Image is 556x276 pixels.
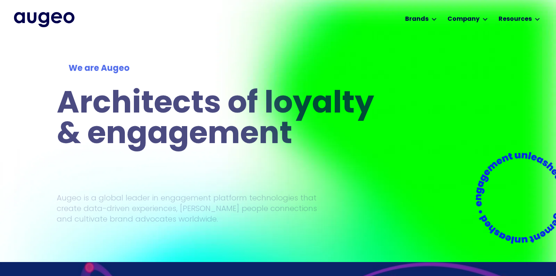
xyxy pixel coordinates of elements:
div: We are Augeo [68,62,371,75]
h1: Architects of loyalty & engagement [57,89,384,151]
img: Augeo's full logo in midnight blue. [14,12,75,27]
div: Resources [499,15,532,24]
a: home [14,12,75,27]
p: Augeo is a global leader in engagement platform technologies that create data-driven experiences,... [57,193,317,224]
div: Company [447,15,480,24]
div: Brands [405,15,429,24]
